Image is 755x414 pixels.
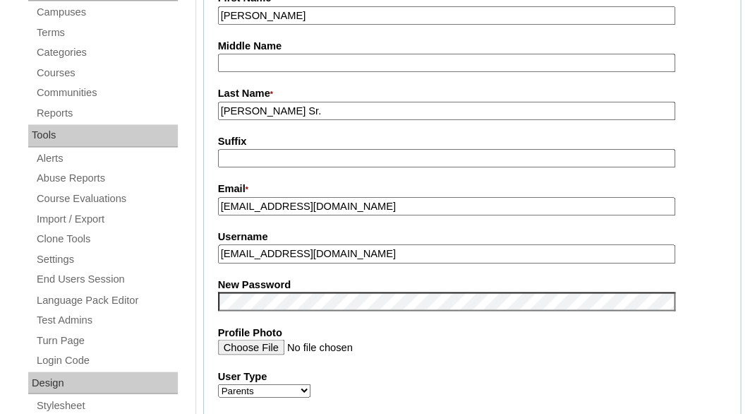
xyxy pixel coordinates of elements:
a: Import / Export [35,211,178,228]
a: Test Admins [35,311,178,329]
a: Abuse Reports [35,170,178,187]
a: Reports [35,105,178,122]
label: Middle Name [218,39,727,54]
a: Courses [35,64,178,82]
a: Campuses [35,4,178,21]
a: Terms [35,24,178,42]
a: Categories [35,44,178,61]
label: Profile Photo [218,325,727,340]
div: Design [28,372,178,394]
label: User Type [218,369,727,384]
a: Language Pack Editor [35,291,178,309]
label: Suffix [218,134,727,149]
a: Course Evaluations [35,190,178,208]
label: Email [218,182,727,197]
a: End Users Session [35,271,178,288]
a: Turn Page [35,331,178,349]
label: New Password [218,278,727,292]
a: Clone Tools [35,230,178,248]
label: Username [218,230,727,244]
a: Settings [35,251,178,268]
a: Alerts [35,150,178,167]
div: Tools [28,124,178,147]
label: Last Name [218,86,727,102]
a: Stylesheet [35,396,178,414]
a: Login Code [35,351,178,369]
a: Communities [35,84,178,102]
